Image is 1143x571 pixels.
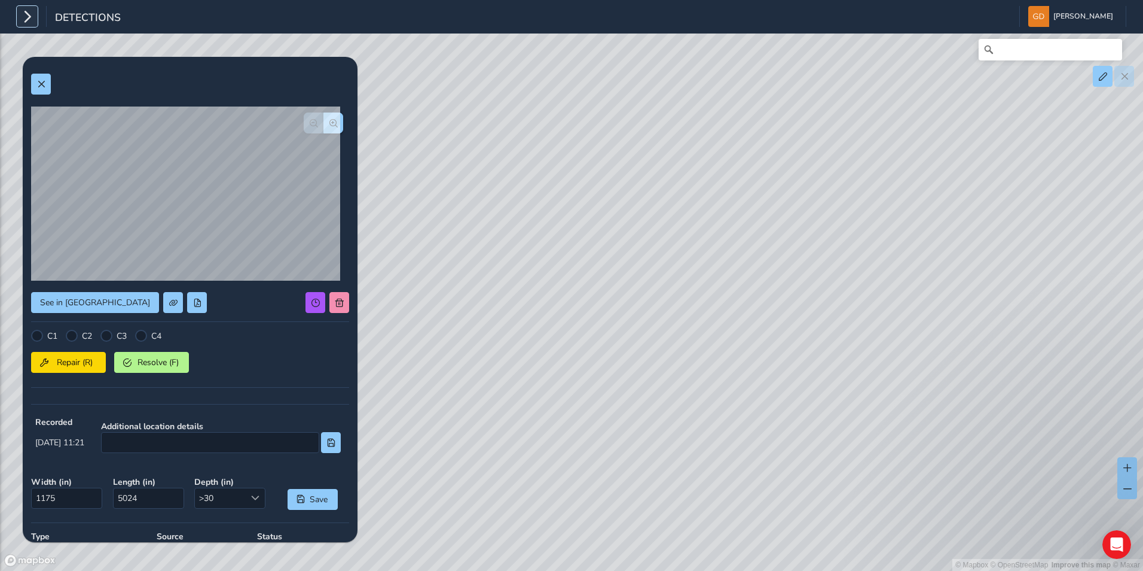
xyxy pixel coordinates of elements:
div: AI detection [152,527,253,567]
button: See in Route View [31,292,159,313]
strong: Recorded [35,417,84,428]
label: C1 [47,330,57,342]
img: diamond-layout [1028,6,1049,27]
strong: Depth ( in ) [194,476,268,488]
label: C4 [151,330,161,342]
label: C3 [117,330,127,342]
strong: Source [157,531,249,542]
span: Repair (R) [53,357,97,368]
span: Save [309,494,329,505]
iframe: Intercom live chat [1102,530,1131,559]
span: Resolve (F) [136,357,180,368]
span: [DATE] 11:21 [35,437,84,448]
button: Repair (R) [31,352,106,373]
p: NOT SET [257,542,349,555]
button: [PERSON_NAME] [1028,6,1117,27]
span: See in [GEOGRAPHIC_DATA] [40,297,150,308]
strong: Width ( in ) [31,476,105,488]
span: [PERSON_NAME] [1053,6,1113,27]
strong: Status [257,531,349,542]
strong: Type [31,531,148,542]
strong: Length ( in ) [113,476,187,488]
label: C2 [82,330,92,342]
button: Resolve (F) [114,352,189,373]
span: >30 [195,488,245,508]
button: Save [288,489,338,510]
strong: Additional location details [101,421,341,432]
span: Detections [55,10,121,27]
input: Search [979,39,1122,60]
